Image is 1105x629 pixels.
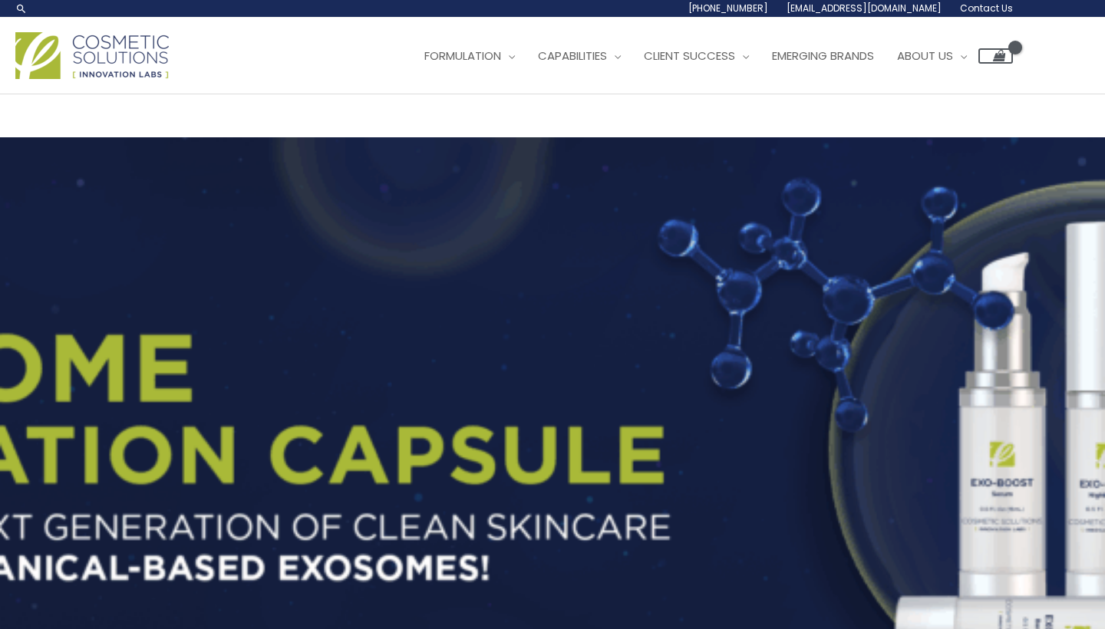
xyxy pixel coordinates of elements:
[886,33,978,79] a: About Us
[15,2,28,15] a: Search icon link
[644,48,735,64] span: Client Success
[978,48,1013,64] a: View Shopping Cart, empty
[15,32,169,79] img: Cosmetic Solutions Logo
[772,48,874,64] span: Emerging Brands
[526,33,632,79] a: Capabilities
[538,48,607,64] span: Capabilities
[424,48,501,64] span: Formulation
[897,48,953,64] span: About Us
[632,33,760,79] a: Client Success
[401,33,1013,79] nav: Site Navigation
[960,2,1013,15] span: Contact Us
[787,2,942,15] span: [EMAIL_ADDRESS][DOMAIN_NAME]
[760,33,886,79] a: Emerging Brands
[413,33,526,79] a: Formulation
[688,2,768,15] span: [PHONE_NUMBER]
